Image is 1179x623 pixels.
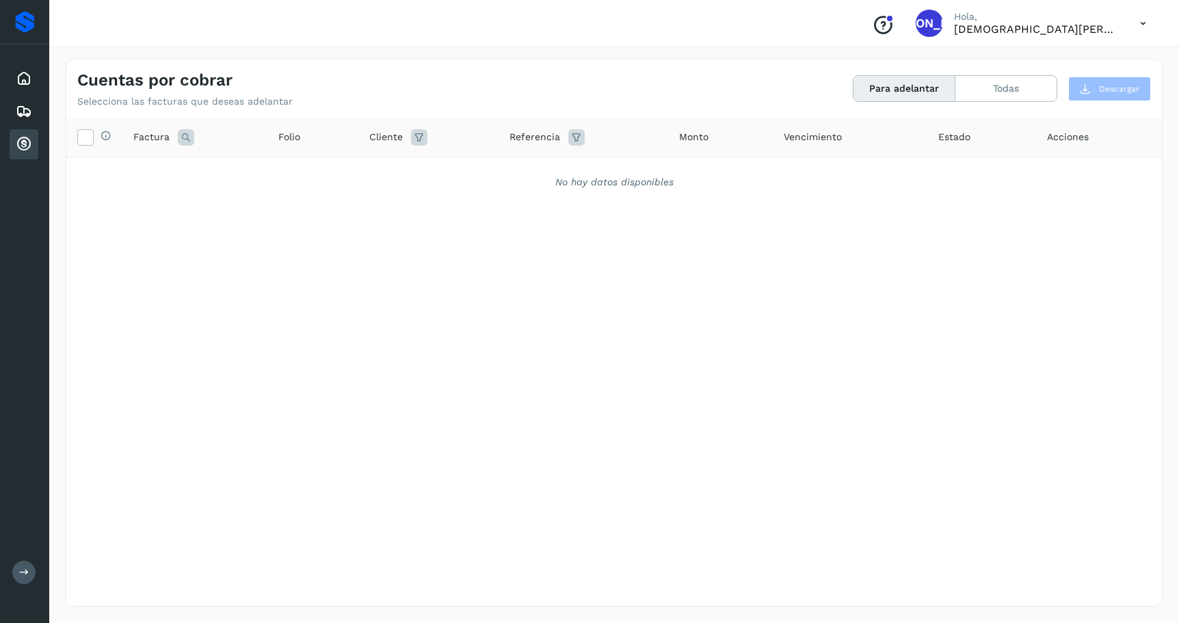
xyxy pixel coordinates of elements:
[853,76,955,101] button: Para adelantar
[369,130,403,144] span: Cliente
[1099,83,1139,95] span: Descargar
[77,96,293,107] p: Selecciona las facturas que deseas adelantar
[77,70,233,90] h4: Cuentas por cobrar
[954,11,1118,23] p: Hola,
[784,130,842,144] span: Vencimiento
[84,175,1144,189] div: No hay datos disponibles
[955,76,1057,101] button: Todas
[133,130,170,144] span: Factura
[509,130,560,144] span: Referencia
[10,64,38,94] div: Inicio
[954,23,1118,36] p: Jesus Alberto Altamirano Alvarez
[278,130,300,144] span: Folio
[1047,130,1089,144] span: Acciones
[10,96,38,127] div: Embarques
[1068,77,1151,101] button: Descargar
[938,130,970,144] span: Estado
[679,130,708,144] span: Monto
[10,129,38,159] div: Cuentas por cobrar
